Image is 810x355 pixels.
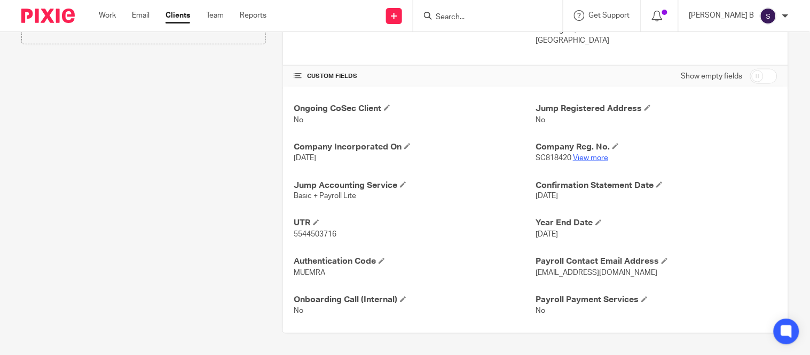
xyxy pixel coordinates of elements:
p: [GEOGRAPHIC_DATA] [536,35,777,46]
a: Team [206,10,224,21]
span: Get Support [589,12,630,19]
a: View more [573,154,608,162]
span: No [294,116,303,124]
h4: Payroll Contact Email Address [536,256,777,267]
h4: Year End Date [536,218,777,229]
span: [DATE] [536,193,558,200]
span: [EMAIL_ADDRESS][DOMAIN_NAME] [536,270,657,277]
span: No [536,307,545,315]
label: Show empty fields [681,71,743,82]
span: SC818420 [536,154,571,162]
h4: CUSTOM FIELDS [294,72,536,81]
a: Work [99,10,116,21]
input: Search [435,13,531,22]
a: Reports [240,10,266,21]
a: Clients [166,10,190,21]
span: No [294,307,303,315]
h4: Onboarding Call (Internal) [294,295,536,306]
h4: Company Incorporated On [294,141,536,153]
a: Email [132,10,150,21]
h4: Authentication Code [294,256,536,267]
h4: Company Reg. No. [536,141,777,153]
img: Pixie [21,9,75,23]
h4: Jump Accounting Service [294,180,536,191]
h4: Payroll Payment Services [536,295,777,306]
span: Basic + Payroll Lite [294,193,356,200]
span: No [536,116,545,124]
span: [DATE] [536,231,558,239]
span: 5544503716 [294,231,336,239]
h4: Confirmation Statement Date [536,180,777,191]
p: [PERSON_NAME] B [689,10,754,21]
span: [DATE] [294,154,316,162]
h4: Jump Registered Address [536,103,777,114]
h4: UTR [294,218,536,229]
img: svg%3E [760,7,777,25]
h4: Ongoing CoSec Client [294,103,536,114]
span: MUEMRA [294,270,325,277]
